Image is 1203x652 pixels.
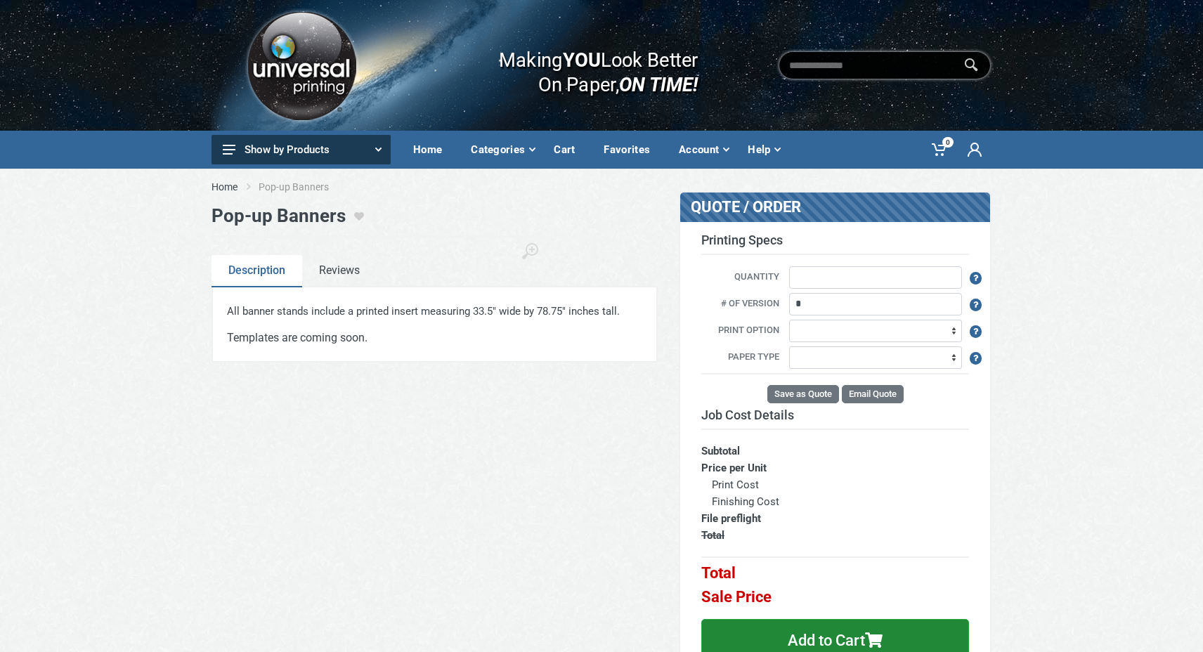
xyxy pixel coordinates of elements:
li: Pop-up Banners [259,180,350,194]
b: YOU [562,48,600,72]
img: Logo.png [242,6,360,125]
button: Email Quote [842,385,904,403]
label: Paper Type [691,350,786,365]
div: Home [403,135,461,164]
a: Home [403,131,461,169]
div: Cart [544,135,594,164]
div: Account [669,135,738,164]
label: Quantity [691,270,786,285]
th: Sale Price [701,582,969,606]
div: Categories [461,135,544,164]
div: Help [738,135,789,164]
i: ON TIME! [619,72,698,96]
a: Cart [544,131,594,169]
div: Favorites [594,135,669,164]
label: Print Option [691,323,786,339]
th: File preflight [701,510,969,527]
span: 0 [942,137,954,148]
th: Subtotal [701,429,969,459]
button: Save as Quote [767,385,839,403]
h3: Job Cost Details [701,407,969,423]
th: Print Cost [701,476,969,493]
th: Total [701,527,969,557]
nav: breadcrumb [212,180,991,194]
th: Total [701,557,969,582]
a: Reviews [302,255,377,287]
button: Show by Products [212,135,391,164]
div: Making Look Better On Paper, [471,34,698,97]
a: 0 [922,131,958,169]
h3: Printing Specs [701,233,969,255]
h1: Pop-up Banners [212,205,346,227]
label: # of version [691,296,786,312]
div: Templates are coming soon. [227,329,642,347]
a: Home [212,180,238,194]
div: All banner stands include a printed insert measuring 33.5" wide by 78.75" inches tall. [227,303,642,320]
th: Finishing Cost [701,493,969,510]
th: Price per Unit [701,459,969,476]
a: Description [212,255,302,287]
a: Favorites [594,131,669,169]
h3: QUOTE / ORDER [691,198,876,216]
